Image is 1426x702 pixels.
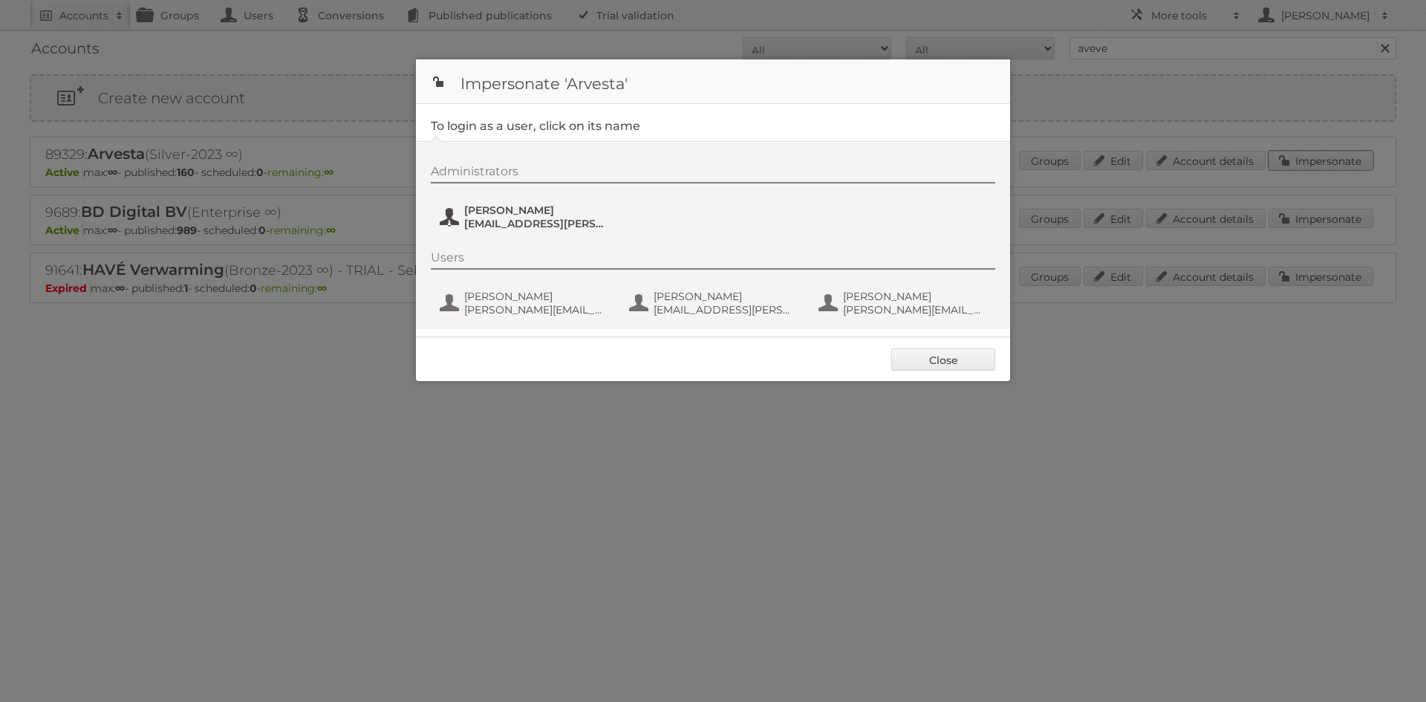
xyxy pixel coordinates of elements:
a: Close [891,348,995,371]
span: [PERSON_NAME] [464,204,608,217]
div: Users [431,250,995,270]
legend: To login as a user, click on its name [431,119,640,133]
button: [PERSON_NAME] [PERSON_NAME][EMAIL_ADDRESS][PERSON_NAME][PERSON_NAME][DOMAIN_NAME] [438,288,613,318]
span: [PERSON_NAME][EMAIL_ADDRESS][PERSON_NAME][PERSON_NAME][DOMAIN_NAME] [464,303,608,316]
button: [PERSON_NAME] [EMAIL_ADDRESS][PERSON_NAME][DOMAIN_NAME] [438,202,613,232]
h1: Impersonate 'Arvesta' [416,59,1010,104]
span: [EMAIL_ADDRESS][PERSON_NAME][DOMAIN_NAME] [464,217,608,230]
button: [PERSON_NAME] [EMAIL_ADDRESS][PERSON_NAME][DOMAIN_NAME] [628,288,802,318]
button: [PERSON_NAME] [PERSON_NAME][EMAIL_ADDRESS][PERSON_NAME][PERSON_NAME][DOMAIN_NAME] [817,288,992,318]
span: [PERSON_NAME] [654,290,798,303]
span: [PERSON_NAME] [464,290,608,303]
div: Administrators [431,164,995,183]
span: [PERSON_NAME][EMAIL_ADDRESS][PERSON_NAME][PERSON_NAME][DOMAIN_NAME] [843,303,987,316]
span: [PERSON_NAME] [843,290,987,303]
span: [EMAIL_ADDRESS][PERSON_NAME][DOMAIN_NAME] [654,303,798,316]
